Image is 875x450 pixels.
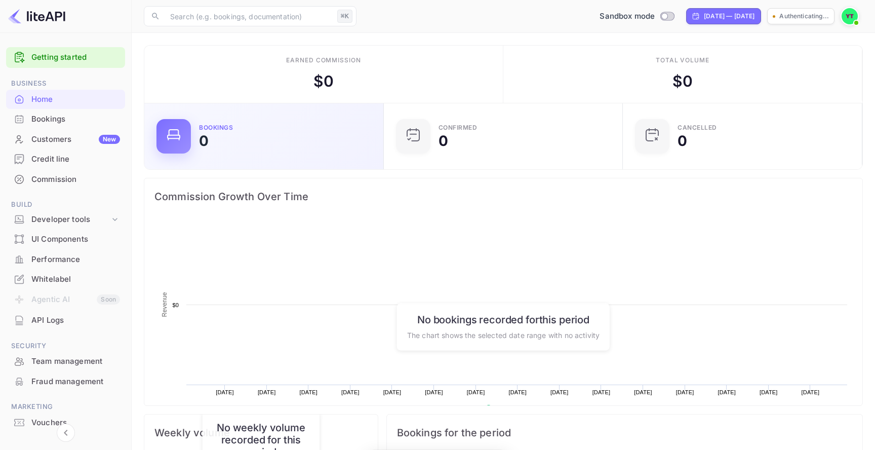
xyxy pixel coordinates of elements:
[678,134,687,148] div: 0
[678,125,717,131] div: CANCELLED
[31,376,120,388] div: Fraud management
[31,254,120,266] div: Performance
[31,234,120,245] div: UI Components
[57,424,75,442] button: Collapse navigation
[467,389,485,395] text: [DATE]
[672,70,693,93] div: $ 0
[313,70,334,93] div: $ 0
[595,11,678,22] div: Switch to Production mode
[6,413,125,432] a: Vouchers
[299,389,317,395] text: [DATE]
[6,250,125,270] div: Performance
[704,12,754,21] div: [DATE] — [DATE]
[495,405,521,412] text: Revenue
[6,199,125,210] span: Build
[6,270,125,289] div: Whitelabel
[656,56,710,65] div: Total volume
[6,311,125,330] div: API Logs
[199,125,233,131] div: Bookings
[6,130,125,148] a: CustomersNew
[6,352,125,370] a: Team management
[676,389,694,395] text: [DATE]
[31,315,120,326] div: API Logs
[634,389,652,395] text: [DATE]
[508,389,527,395] text: [DATE]
[6,90,125,108] a: Home
[154,189,852,205] span: Commission Growth Over Time
[760,389,778,395] text: [DATE]
[99,135,120,144] div: New
[154,425,368,441] span: Weekly volume
[341,389,360,395] text: [DATE]
[6,372,125,392] div: Fraud management
[216,389,234,395] text: [DATE]
[31,417,120,429] div: Vouchers
[6,130,125,149] div: CustomersNew
[161,292,168,317] text: Revenue
[6,352,125,371] div: Team management
[31,94,120,105] div: Home
[6,230,125,249] div: UI Components
[550,389,569,395] text: [DATE]
[779,12,829,21] p: Authenticating...
[6,149,125,169] div: Credit line
[31,274,120,285] div: Whitelabel
[286,56,361,65] div: Earned commission
[439,125,478,131] div: Confirmed
[6,413,125,433] div: Vouchers
[6,341,125,352] span: Security
[6,109,125,128] a: Bookings
[164,6,333,26] input: Search (e.g. bookings, documentation)
[6,270,125,288] a: Whitelabel
[6,211,125,229] div: Developer tools
[686,8,761,24] div: Click to change the date range period
[31,52,120,63] a: Getting started
[6,311,125,329] a: API Logs
[31,154,120,165] div: Credit line
[425,389,443,395] text: [DATE]
[600,11,655,22] span: Sandbox mode
[6,170,125,189] a: Commission
[718,389,736,395] text: [DATE]
[6,230,125,248] a: UI Components
[31,174,120,185] div: Commission
[31,114,120,125] div: Bookings
[8,8,65,24] img: LiteAPI logo
[6,90,125,109] div: Home
[6,401,125,413] span: Marketing
[6,372,125,391] a: Fraud management
[31,214,110,226] div: Developer tools
[6,250,125,269] a: Performance
[842,8,858,24] img: Yassir ET TABTI
[6,170,125,190] div: Commission
[6,109,125,129] div: Bookings
[172,302,179,308] text: $0
[6,47,125,68] div: Getting started
[199,134,209,148] div: 0
[6,149,125,168] a: Credit line
[383,389,402,395] text: [DATE]
[802,389,820,395] text: [DATE]
[31,356,120,367] div: Team management
[258,389,276,395] text: [DATE]
[6,78,125,89] span: Business
[407,329,600,340] p: The chart shows the selected date range with no activity
[439,134,448,148] div: 0
[397,425,852,441] span: Bookings for the period
[592,389,611,395] text: [DATE]
[337,10,352,23] div: ⌘K
[31,134,120,145] div: Customers
[407,313,600,325] h6: No bookings recorded for this period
